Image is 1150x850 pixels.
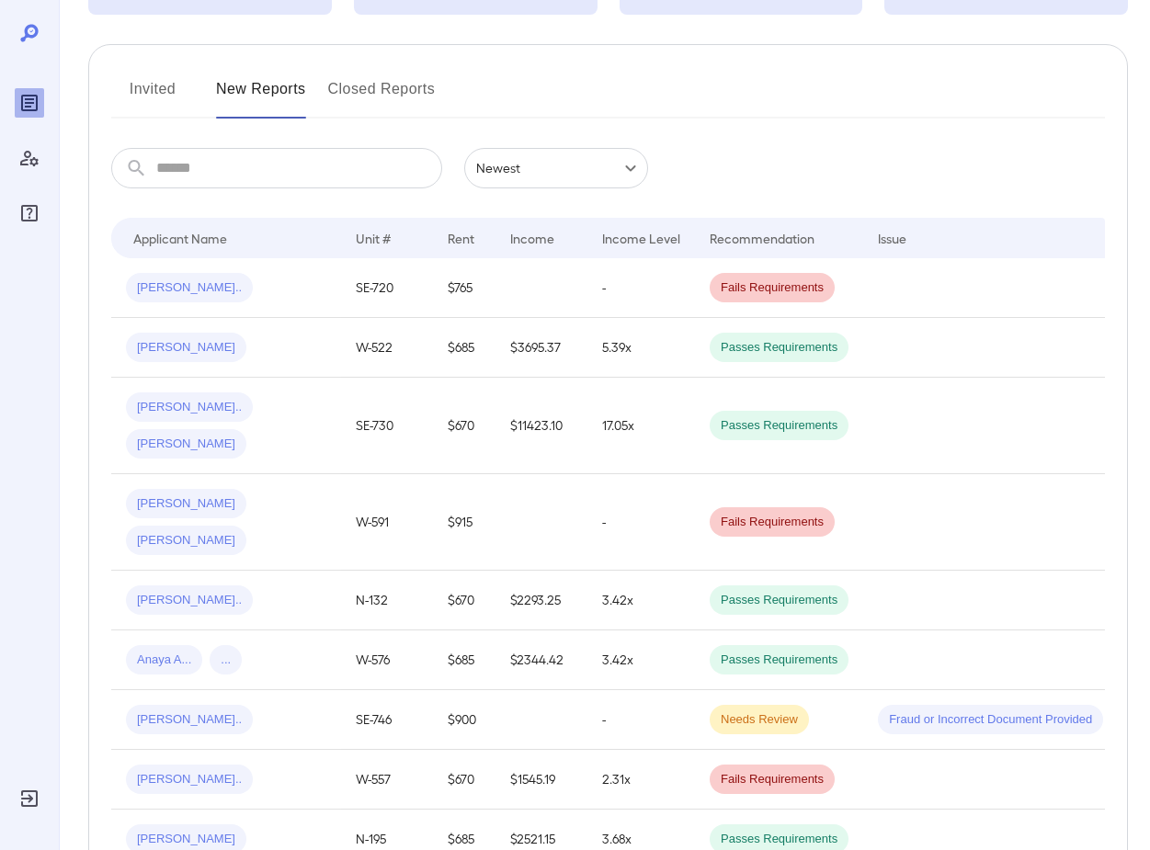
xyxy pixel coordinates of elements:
span: [PERSON_NAME] [126,831,246,848]
span: Passes Requirements [710,417,848,435]
td: N-132 [341,571,433,630]
span: Needs Review [710,711,809,729]
span: [PERSON_NAME].. [126,399,253,416]
td: $2293.25 [495,571,587,630]
td: 5.39x [587,318,695,378]
div: Rent [448,227,477,249]
button: Invited [111,74,194,119]
span: Fails Requirements [710,514,835,531]
span: [PERSON_NAME] [126,532,246,550]
td: $670 [433,571,495,630]
span: [PERSON_NAME] [126,339,246,357]
span: Anaya A... [126,652,202,669]
span: [PERSON_NAME].. [126,592,253,609]
td: $670 [433,378,495,474]
button: Closed Reports [328,74,436,119]
td: W-576 [341,630,433,690]
span: Passes Requirements [710,592,848,609]
td: $915 [433,474,495,571]
span: [PERSON_NAME] [126,495,246,513]
span: Passes Requirements [710,652,848,669]
td: W-591 [341,474,433,571]
td: - [587,690,695,750]
span: [PERSON_NAME].. [126,711,253,729]
span: [PERSON_NAME] [126,436,246,453]
td: $11423.10 [495,378,587,474]
div: Income [510,227,554,249]
td: 17.05x [587,378,695,474]
button: New Reports [216,74,306,119]
td: 3.42x [587,571,695,630]
td: SE-746 [341,690,433,750]
td: $1545.19 [495,750,587,810]
span: Fails Requirements [710,771,835,788]
td: 2.31x [587,750,695,810]
td: - [587,258,695,318]
span: Fraud or Incorrect Document Provided [878,711,1103,729]
td: $900 [433,690,495,750]
td: SE-720 [341,258,433,318]
span: Fails Requirements [710,279,835,297]
td: $685 [433,318,495,378]
td: $3695.37 [495,318,587,378]
span: [PERSON_NAME].. [126,279,253,297]
span: ... [210,652,242,669]
td: $765 [433,258,495,318]
span: [PERSON_NAME].. [126,771,253,788]
td: - [587,474,695,571]
td: $670 [433,750,495,810]
span: Passes Requirements [710,339,848,357]
div: Issue [878,227,907,249]
div: Recommendation [710,227,814,249]
div: Log Out [15,784,44,813]
div: Newest [464,148,648,188]
td: W-557 [341,750,433,810]
span: Passes Requirements [710,831,848,848]
div: Unit # [356,227,391,249]
div: Reports [15,88,44,118]
div: Income Level [602,227,680,249]
td: W-522 [341,318,433,378]
td: $2344.42 [495,630,587,690]
td: 3.42x [587,630,695,690]
td: SE-730 [341,378,433,474]
td: $685 [433,630,495,690]
div: Applicant Name [133,227,227,249]
div: Manage Users [15,143,44,173]
div: FAQ [15,198,44,228]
